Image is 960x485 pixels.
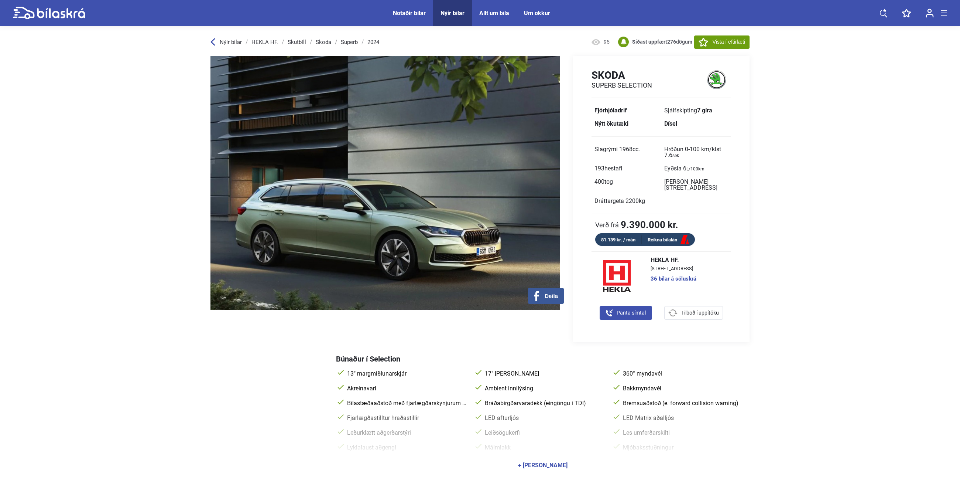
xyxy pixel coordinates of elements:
[651,257,696,263] span: HEKLA HF.
[694,35,750,49] button: Vista í eftirlæti
[440,10,464,17] a: Nýir bílar
[651,276,696,282] a: 36 bílar á söluskrá
[594,107,627,114] b: Fjórhjóladrif
[592,81,652,89] h2: Superb Selection
[604,38,613,46] span: 95
[713,38,745,46] span: Vista í eftirlæti
[316,39,331,45] a: Skoda
[528,288,564,304] button: Deila
[604,165,622,172] span: hestafl
[479,10,509,17] a: Allt um bíla
[664,120,677,127] b: Dísel
[664,146,721,159] span: Hröðun 0-100 km/klst 7.6
[926,9,934,18] img: user-login.svg
[664,107,712,114] span: Sjálfskipting
[336,355,400,363] span: Búnaður í Selection
[664,178,717,191] span: [PERSON_NAME][STREET_ADDRESS]
[621,370,742,377] span: 360° myndavél
[341,39,358,45] a: Superb
[594,120,628,127] b: Nýtt ökutæki
[592,69,652,81] h1: Skoda
[220,39,242,45] span: Nýir bílar
[594,165,622,172] span: 193
[632,39,692,45] b: Síðast uppfært dögum
[594,178,613,185] span: 400
[697,107,712,114] b: 7 gíra
[483,385,604,392] span: Ambient innilýsing
[604,178,613,185] span: tog
[595,235,642,244] div: 81.139 kr. / mán
[346,370,466,377] span: 13" margmiðlunarskjár
[686,166,704,172] sub: L/100km
[346,385,466,392] span: Akreinavari
[642,235,695,245] a: Reikna bílalán
[393,10,426,17] a: Notaðir bílar
[594,146,640,153] span: Slagrými 1968
[595,221,619,228] span: Verð frá
[639,197,645,204] span: kg
[667,39,676,45] span: 276
[518,462,568,468] div: + [PERSON_NAME]
[617,309,646,317] span: Panta símtal
[524,10,550,17] a: Um okkur
[632,146,640,153] span: cc.
[367,39,379,45] a: 2024
[672,153,679,158] sub: sek
[288,39,306,45] a: Skutbíll
[621,385,742,392] span: Bakkmyndavél
[651,266,696,271] span: [STREET_ADDRESS]
[594,197,645,204] span: Dráttargeta 2200
[251,39,278,45] a: HEKLA HF.
[483,370,604,377] span: 17" [PERSON_NAME]
[621,220,678,230] b: 9.390.000 kr.
[664,165,704,172] span: Eyðsla 6
[545,293,558,299] span: Deila
[681,309,719,317] span: Tilboð í uppítöku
